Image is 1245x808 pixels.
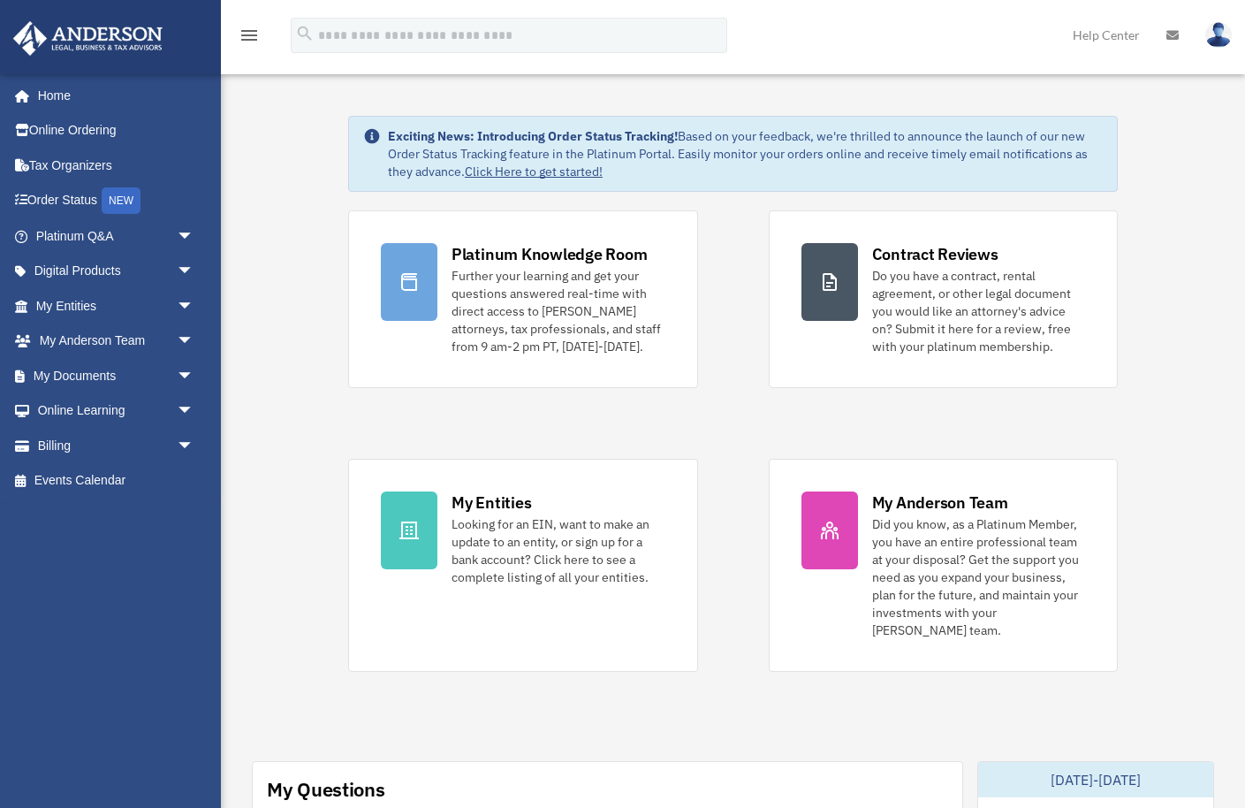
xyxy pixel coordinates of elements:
img: User Pic [1205,22,1232,48]
div: Do you have a contract, rental agreement, or other legal document you would like an attorney's ad... [872,267,1086,355]
a: Digital Productsarrow_drop_down [12,254,221,289]
div: Platinum Knowledge Room [452,243,648,265]
span: arrow_drop_down [177,254,212,290]
i: menu [239,25,260,46]
div: My Anderson Team [872,492,1008,514]
div: [DATE]-[DATE] [978,762,1213,797]
a: Click Here to get started! [465,164,603,179]
a: Billingarrow_drop_down [12,428,221,463]
div: My Entities [452,492,531,514]
div: Looking for an EIN, want to make an update to an entity, or sign up for a bank account? Click her... [452,515,665,586]
a: Platinum Q&Aarrow_drop_down [12,218,221,254]
a: Tax Organizers [12,148,221,183]
div: Further your learning and get your questions answered real-time with direct access to [PERSON_NAM... [452,267,665,355]
a: Events Calendar [12,463,221,499]
a: My Documentsarrow_drop_down [12,358,221,393]
a: Order StatusNEW [12,183,221,219]
a: Home [12,78,212,113]
div: Based on your feedback, we're thrilled to announce the launch of our new Order Status Tracking fe... [388,127,1103,180]
img: Anderson Advisors Platinum Portal [8,21,168,56]
div: NEW [102,187,140,214]
a: menu [239,31,260,46]
div: Did you know, as a Platinum Member, you have an entire professional team at your disposal? Get th... [872,515,1086,639]
i: search [295,24,315,43]
a: My Anderson Team Did you know, as a Platinum Member, you have an entire professional team at your... [769,459,1119,672]
span: arrow_drop_down [177,218,212,255]
span: arrow_drop_down [177,324,212,360]
strong: Exciting News: Introducing Order Status Tracking! [388,128,678,144]
a: Online Ordering [12,113,221,149]
a: My Entities Looking for an EIN, want to make an update to an entity, or sign up for a bank accoun... [348,459,698,672]
span: arrow_drop_down [177,428,212,464]
span: arrow_drop_down [177,393,212,430]
div: My Questions [267,776,385,803]
a: My Anderson Teamarrow_drop_down [12,324,221,359]
div: Contract Reviews [872,243,998,265]
span: arrow_drop_down [177,288,212,324]
a: Contract Reviews Do you have a contract, rental agreement, or other legal document you would like... [769,210,1119,388]
a: Platinum Knowledge Room Further your learning and get your questions answered real-time with dire... [348,210,698,388]
a: Online Learningarrow_drop_down [12,393,221,429]
a: My Entitiesarrow_drop_down [12,288,221,324]
span: arrow_drop_down [177,358,212,394]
